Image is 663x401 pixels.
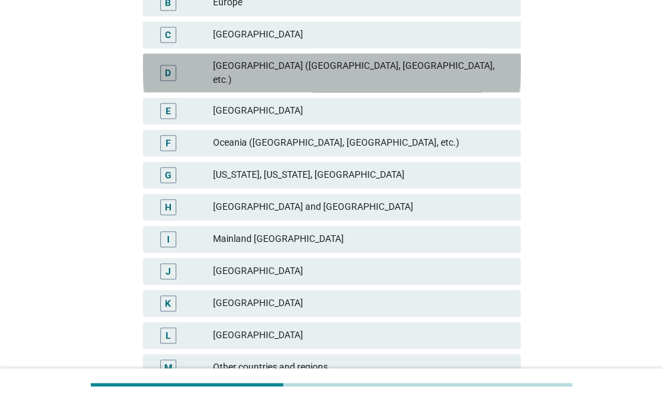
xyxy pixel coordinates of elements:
[166,264,171,278] div: J
[165,27,171,41] div: C
[213,135,510,151] div: Oceania ([GEOGRAPHIC_DATA], [GEOGRAPHIC_DATA], etc.)
[213,231,510,247] div: Mainland [GEOGRAPHIC_DATA]
[167,232,170,246] div: I
[166,328,171,342] div: L
[165,200,172,214] div: H
[165,65,171,80] div: D
[213,327,510,344] div: [GEOGRAPHIC_DATA]
[165,296,171,310] div: K
[213,167,510,183] div: [US_STATE], [US_STATE], [GEOGRAPHIC_DATA]
[213,199,510,215] div: [GEOGRAPHIC_DATA] and [GEOGRAPHIC_DATA]
[166,136,171,150] div: F
[164,360,172,374] div: M
[213,360,510,376] div: Other countries and regions
[166,104,171,118] div: E
[213,295,510,311] div: [GEOGRAPHIC_DATA]
[165,168,172,182] div: G
[213,103,510,119] div: [GEOGRAPHIC_DATA]
[213,59,510,87] div: [GEOGRAPHIC_DATA] ([GEOGRAPHIC_DATA], [GEOGRAPHIC_DATA], etc.)
[213,263,510,279] div: [GEOGRAPHIC_DATA]
[213,27,510,43] div: [GEOGRAPHIC_DATA]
